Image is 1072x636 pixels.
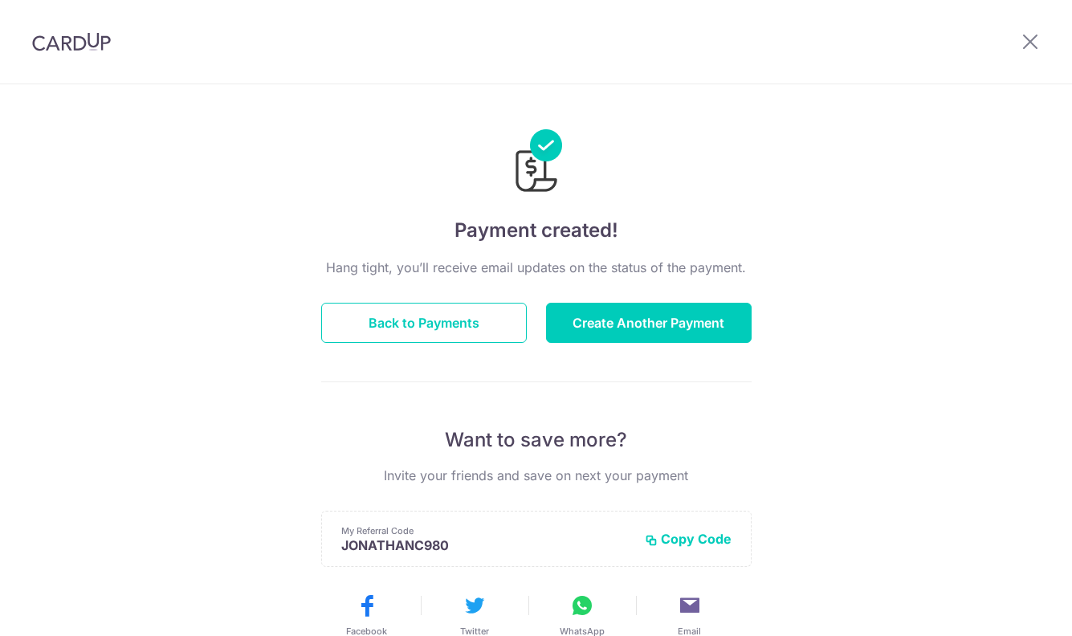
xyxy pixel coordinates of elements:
p: My Referral Code [341,524,632,537]
p: JONATHANC980 [341,537,632,553]
h4: Payment created! [321,216,752,245]
p: Want to save more? [321,427,752,453]
button: Back to Payments [321,303,527,343]
p: Hang tight, you’ll receive email updates on the status of the payment. [321,258,752,277]
button: Copy Code [645,531,732,547]
img: CardUp [32,32,111,51]
button: Create Another Payment [546,303,752,343]
img: Payments [511,129,562,197]
p: Invite your friends and save on next your payment [321,466,752,485]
